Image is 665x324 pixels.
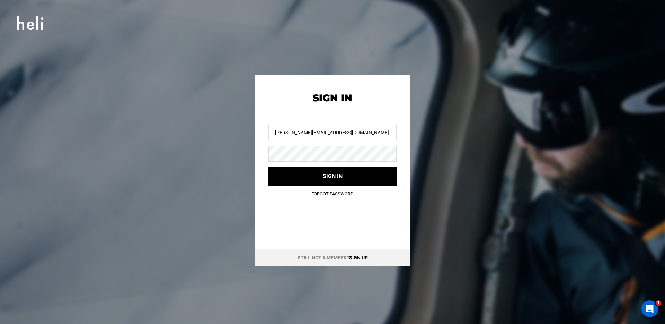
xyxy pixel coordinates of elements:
[349,255,368,261] a: Sign up
[656,300,661,306] span: 1
[268,125,397,140] input: Username
[268,93,397,103] h2: Sign In
[311,191,354,196] a: Forgot Password
[255,249,410,266] div: Still not a member?
[641,300,658,317] iframe: Intercom live chat
[268,167,397,186] button: Sign in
